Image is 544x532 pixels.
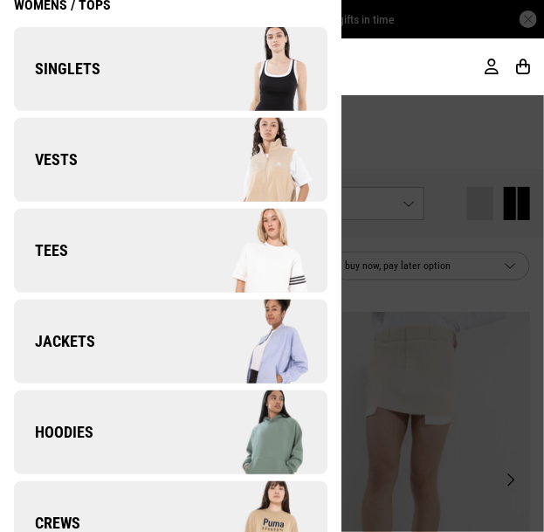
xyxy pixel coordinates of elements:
[14,422,93,443] span: Hoodies
[14,149,78,170] span: Vests
[14,118,327,202] a: Vests Vests
[14,27,327,111] a: Singlets Singlets
[170,298,327,385] img: Jackets
[170,25,327,113] img: Singlets
[14,7,66,59] button: Open LiveChat chat widget
[14,300,327,383] a: Jackets Jackets
[14,59,100,79] span: Singlets
[14,331,95,352] span: Jackets
[14,240,68,261] span: Tees
[14,390,327,474] a: Hoodies Hoodies
[170,116,327,204] img: Vests
[170,207,327,294] img: Tees
[170,389,327,476] img: Hoodies
[14,209,327,293] a: Tees Tees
